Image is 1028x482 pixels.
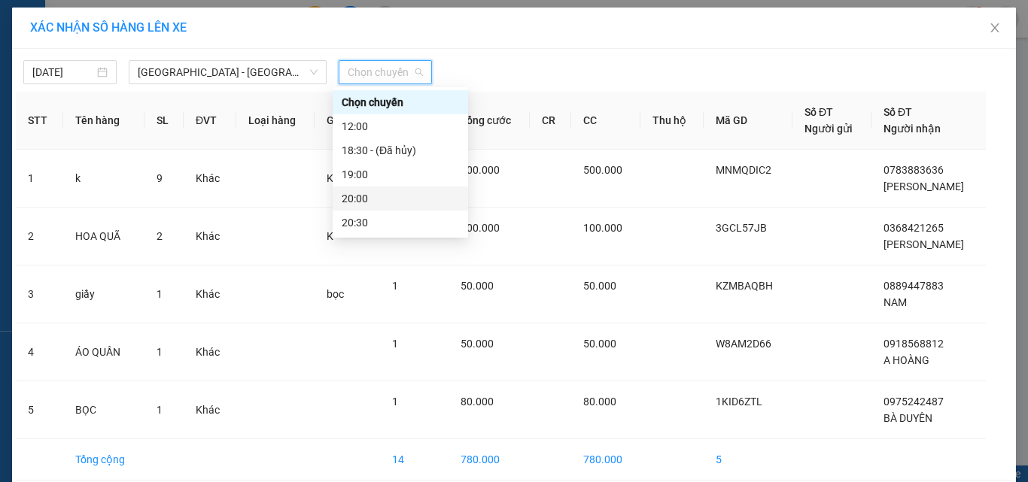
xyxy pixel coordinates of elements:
span: NAM [884,296,907,308]
span: 1 [392,396,398,408]
th: STT [16,92,63,150]
td: Khác [184,323,236,381]
span: BÀ DUYÊN [884,412,932,424]
span: close [989,22,1001,34]
button: Close [974,8,1016,50]
span: KZMBAQBH [716,280,773,292]
span: 1 [157,288,163,300]
span: 0975242487 [884,396,944,408]
td: 3 [16,265,63,323]
span: 1 [157,404,163,416]
div: 20:30 [342,214,459,231]
td: 14 [380,439,449,480]
th: Tổng cước [449,92,530,150]
div: Chọn chuyến [342,94,459,111]
td: 1 [16,150,63,208]
td: Khác [184,265,236,323]
div: 18:30 - (Đã hủy) [342,142,459,159]
span: 9 [157,172,163,184]
th: Thu hộ [640,92,704,150]
span: 0783883636 [884,164,944,176]
th: CR [530,92,571,150]
span: MNMQDIC2 [716,164,771,176]
td: k [63,150,144,208]
span: Người nhận [884,123,941,135]
th: Tên hàng [63,92,144,150]
span: 50.000 [461,338,494,350]
span: 3GCL57JB [716,222,767,234]
span: [PERSON_NAME] [884,180,964,192]
td: Khác [184,208,236,265]
th: CC [571,92,640,150]
span: 100.000 [461,222,500,234]
td: 780.000 [449,439,530,480]
th: Loại hàng [236,92,315,150]
div: 20:00 [342,190,459,207]
div: 19:00 [342,166,459,183]
td: BỌC [63,381,144,439]
span: K [327,172,333,184]
span: 80.000 [583,396,616,408]
td: 780.000 [571,439,640,480]
td: Khác [184,381,236,439]
span: 500.000 [461,164,500,176]
th: Mã GD [704,92,792,150]
span: A HOÀNG [884,354,929,366]
span: [PERSON_NAME] [884,238,964,250]
td: 5 [16,381,63,439]
span: Chọn chuyến [348,61,423,83]
span: 50.000 [461,280,494,292]
span: 1KID6ZTL [716,396,762,408]
span: K [327,230,333,242]
span: W8AM2D66 [716,338,771,350]
span: 80.000 [461,396,494,408]
span: 0918568812 [884,338,944,350]
span: 2 [157,230,163,242]
span: Người gửi [804,123,853,135]
span: Số ĐT [804,106,833,118]
th: ĐVT [184,92,236,150]
span: XÁC NHẬN SỐ HÀNG LÊN XE [30,20,187,35]
td: Khác [184,150,236,208]
td: 5 [704,439,792,480]
td: ÁO QUẦN [63,323,144,381]
span: 1 [392,338,398,350]
td: HOA QUÃ [63,208,144,265]
th: Ghi chú [315,92,380,150]
span: down [309,68,318,77]
td: 2 [16,208,63,265]
div: 12:00 [342,118,459,135]
span: bọc [327,288,344,300]
span: 100.000 [583,222,622,234]
span: 500.000 [583,164,622,176]
input: 12/10/2025 [32,64,94,80]
td: giầy [63,265,144,323]
div: Chọn chuyến [333,90,468,114]
span: 1 [392,280,398,292]
span: 1 [157,346,163,358]
span: Hà Nội - Quảng Bình [138,61,318,83]
span: Số ĐT [884,106,912,118]
span: 50.000 [583,280,616,292]
th: SL [144,92,184,150]
span: 0889447883 [884,280,944,292]
td: Tổng cộng [63,439,144,480]
td: 4 [16,323,63,381]
span: 0368421265 [884,222,944,234]
span: 50.000 [583,338,616,350]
